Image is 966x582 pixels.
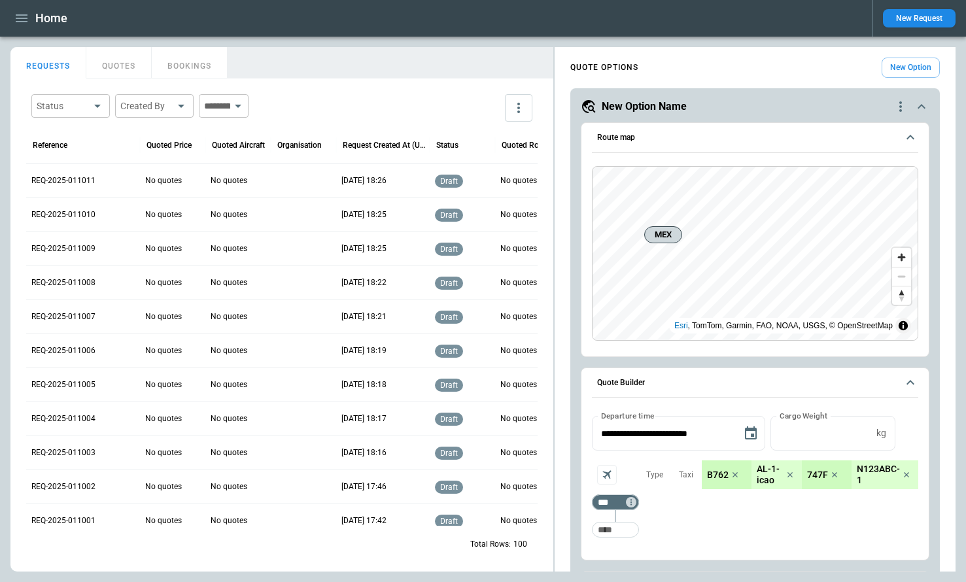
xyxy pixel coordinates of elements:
div: Quoted Route [502,141,550,150]
p: No quotes [145,345,182,356]
button: Zoom in [892,248,911,267]
span: draft [438,177,460,186]
p: No quotes [211,311,247,322]
p: No quotes [145,209,182,220]
p: No quotes [145,277,182,288]
span: Aircraft selection [597,465,617,485]
div: Quote Builder [592,416,918,544]
p: kg [876,428,886,439]
p: No quotes [211,481,247,492]
p: REQ-2025-011010 [31,209,95,220]
p: 18/08/2025 18:26 [341,175,387,186]
p: Taxi [679,470,693,481]
p: 18/08/2025 18:16 [341,447,387,458]
button: BOOKINGS [152,47,228,78]
h1: Home [35,10,67,26]
span: draft [438,449,460,458]
p: No quotes [500,481,537,492]
p: REQ-2025-011005 [31,379,95,390]
p: No quotes [211,379,247,390]
p: No quotes [145,515,182,526]
p: 18/08/2025 18:21 [341,311,387,322]
canvas: Map [593,167,918,340]
div: Reference [33,141,67,150]
span: draft [438,347,460,356]
p: No quotes [145,413,182,424]
div: Status [436,141,458,150]
span: draft [438,245,460,254]
p: 18/08/2025 18:25 [341,209,387,220]
div: Route map [592,166,918,341]
p: No quotes [145,175,182,186]
p: REQ-2025-011004 [31,413,95,424]
div: quote-option-actions [893,99,908,114]
p: No quotes [500,209,537,220]
label: Cargo Weight [780,410,827,421]
p: B762 [707,470,729,481]
p: No quotes [500,243,537,254]
a: Esri [674,321,688,330]
p: No quotes [500,311,537,322]
div: Quoted Price [147,141,192,150]
div: Too short [592,522,639,538]
span: MEX [650,228,676,241]
p: No quotes [500,413,537,424]
p: No quotes [500,345,537,356]
h4: QUOTE OPTIONS [570,65,638,71]
div: Request Created At (UTC+03:00) [343,141,426,150]
p: 18/08/2025 18:18 [341,379,387,390]
p: No quotes [145,311,182,322]
button: New Option Namequote-option-actions [581,99,929,114]
h6: Route map [597,133,635,142]
p: No quotes [211,447,247,458]
p: REQ-2025-011011 [31,175,95,186]
div: , TomTom, Garmin, FAO, NOAA, USGS, © OpenStreetMap [674,319,893,332]
button: more [505,94,532,122]
p: 18/08/2025 17:46 [341,481,387,492]
span: draft [438,415,460,424]
p: No quotes [500,379,537,390]
p: 747F [807,470,828,481]
button: Quote Builder [592,368,918,398]
p: 18/08/2025 17:42 [341,515,387,526]
span: draft [438,381,460,390]
div: Organisation [277,141,322,150]
p: REQ-2025-011009 [31,243,95,254]
p: 18/08/2025 18:22 [341,277,387,288]
button: Choose date, selected date is Aug 18, 2025 [738,420,764,447]
p: REQ-2025-011003 [31,447,95,458]
p: No quotes [500,277,537,288]
p: REQ-2025-011002 [31,481,95,492]
p: No quotes [145,379,182,390]
div: Too short [592,494,639,510]
p: No quotes [211,345,247,356]
div: Status [37,99,89,112]
p: 18/08/2025 18:17 [341,413,387,424]
button: REQUESTS [10,47,86,78]
p: No quotes [500,515,537,526]
p: 18/08/2025 18:19 [341,345,387,356]
button: New Request [883,9,956,27]
span: draft [438,483,460,492]
p: AL-1- icao [757,464,783,486]
p: N123ABC-1 [857,464,900,486]
div: Created By [120,99,173,112]
h5: New Option Name [602,99,687,114]
span: draft [438,313,460,322]
h6: Quote Builder [597,379,645,387]
p: 18/08/2025 18:25 [341,243,387,254]
button: Reset bearing to north [892,286,911,305]
button: Zoom out [892,267,911,286]
p: No quotes [145,243,182,254]
label: Departure time [601,410,655,421]
p: REQ-2025-011008 [31,277,95,288]
p: Total Rows: [470,539,511,550]
p: No quotes [211,413,247,424]
p: No quotes [500,175,537,186]
p: REQ-2025-011007 [31,311,95,322]
span: draft [438,279,460,288]
p: Type [646,470,663,481]
button: Route map [592,123,918,153]
span: draft [438,211,460,220]
summary: Toggle attribution [895,318,911,334]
